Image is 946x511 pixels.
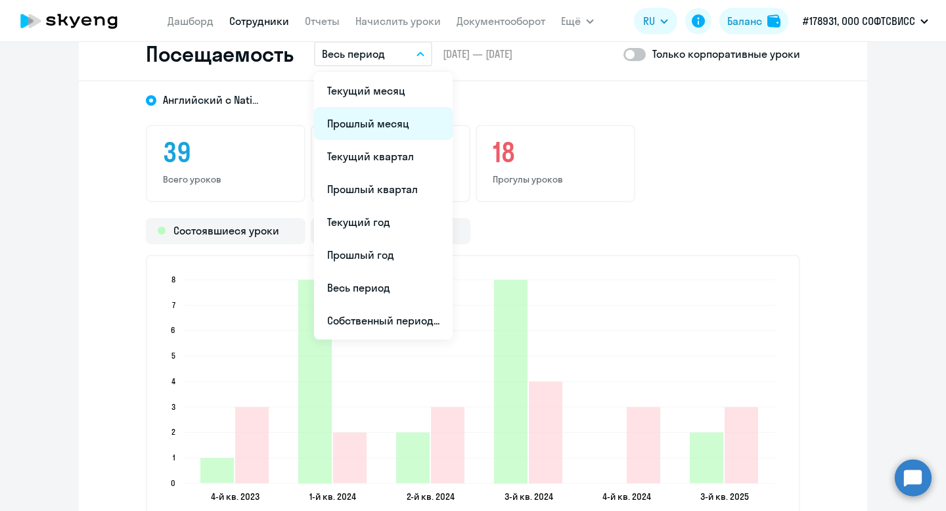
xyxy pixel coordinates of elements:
[431,407,464,483] path: 2024-05-10T22:00:00.000Z Прогулы 3
[322,46,385,62] p: Весь период
[652,46,800,62] p: Только корпоративные уроки
[355,14,441,28] a: Начислить уроки
[211,491,259,502] text: 4-й кв. 2023
[505,491,553,502] text: 3-й кв. 2024
[767,14,780,28] img: balance
[305,14,340,28] a: Отчеты
[727,13,762,29] div: Баланс
[146,41,293,67] h2: Посещаемость
[561,13,581,29] span: Ещё
[561,8,594,34] button: Ещё
[235,407,269,483] path: 2023-12-11T23:00:00.000Z Прогулы 3
[725,407,758,483] path: 2025-09-07T22:00:00.000Z Прогулы 3
[229,14,289,28] a: Сотрудники
[171,376,175,386] text: 4
[529,382,562,483] path: 2024-09-09T22:00:00.000Z Прогулы 4
[457,14,545,28] a: Документооборот
[163,173,288,185] p: Всего уроков
[171,478,175,488] text: 0
[314,72,453,340] ul: Ещё
[172,300,175,310] text: 7
[314,41,432,66] button: Весь период
[690,433,723,483] path: 2025-09-07T22:00:00.000Z Состоявшиеся уроки 2
[407,491,455,502] text: 2-й кв. 2024
[171,427,175,437] text: 2
[298,280,332,483] path: 2024-03-20T23:00:00.000Z Состоявшиеся уроки 8
[200,458,234,483] path: 2023-12-11T23:00:00.000Z Состоявшиеся уроки 1
[173,453,175,462] text: 1
[443,47,512,61] span: [DATE] — [DATE]
[171,275,175,284] text: 8
[171,325,175,335] text: 6
[796,5,935,37] button: #178931, ООО СОФТСВИСС
[163,93,261,107] span: Английский с Native
[309,491,356,502] text: 1-й кв. 2024
[396,433,430,483] path: 2024-05-10T22:00:00.000Z Состоявшиеся уроки 2
[634,8,677,34] button: RU
[803,13,915,29] p: #178931, ООО СОФТСВИСС
[168,14,214,28] a: Дашборд
[146,218,305,244] div: Состоявшиеся уроки
[171,402,175,412] text: 3
[494,280,528,483] path: 2024-09-09T22:00:00.000Z Состоявшиеся уроки 8
[171,351,175,361] text: 5
[700,491,749,502] text: 3-й кв. 2025
[311,218,470,244] div: Прогулы
[643,13,655,29] span: RU
[493,137,618,168] h3: 18
[602,491,651,502] text: 4-й кв. 2024
[333,433,367,483] path: 2024-03-20T23:00:00.000Z Прогулы 2
[493,173,618,185] p: Прогулы уроков
[627,407,660,483] path: 2024-10-14T22:00:00.000Z Прогулы 3
[719,8,788,34] button: Балансbalance
[163,137,288,168] h3: 39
